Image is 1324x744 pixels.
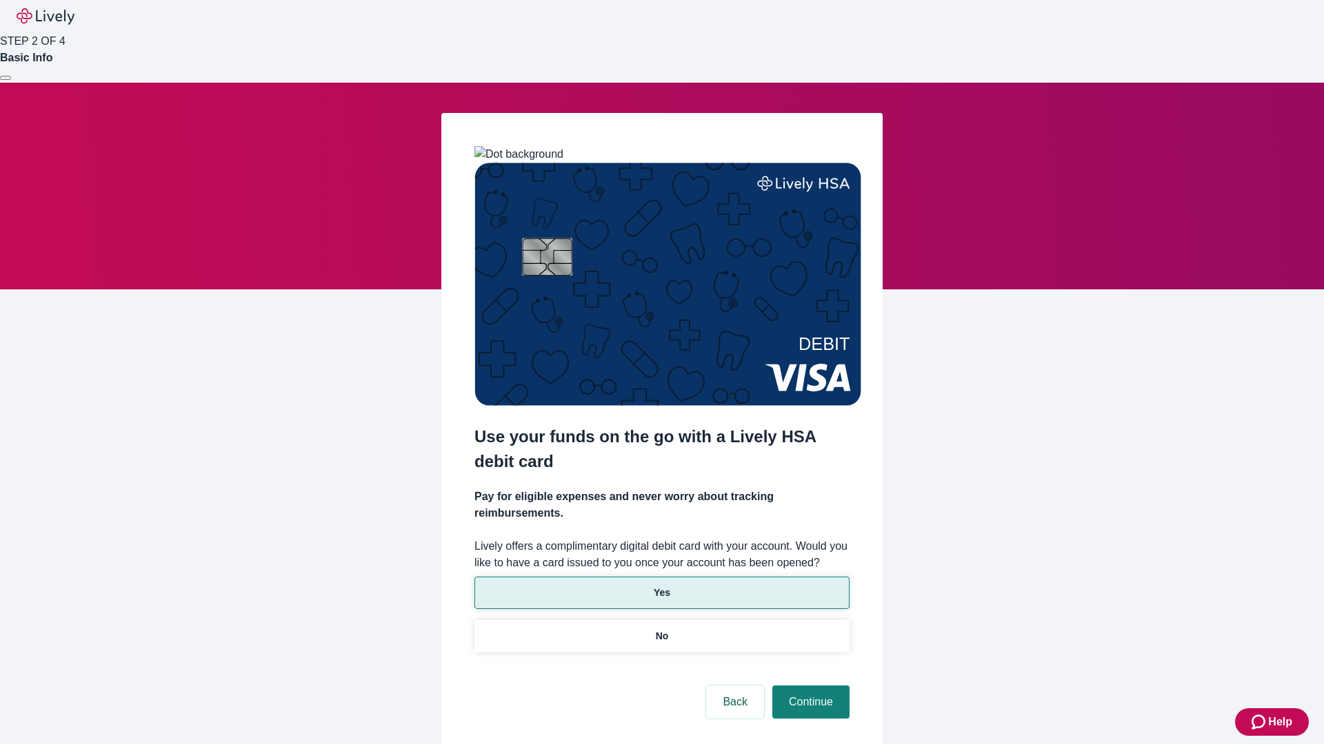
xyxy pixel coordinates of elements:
[474,163,861,406] img: Debit card
[474,488,850,521] h4: Pay for eligible expenses and never worry about tracking reimbursements.
[654,586,670,600] p: Yes
[474,577,850,609] button: Yes
[706,685,764,719] button: Back
[772,685,850,719] button: Continue
[17,8,74,25] img: Lively
[1235,708,1309,736] button: Zendesk support iconHelp
[1268,714,1292,730] span: Help
[474,424,850,474] h2: Use your funds on the go with a Lively HSA debit card
[656,629,669,643] p: No
[474,620,850,652] button: No
[1252,714,1268,730] svg: Zendesk support icon
[474,146,563,163] img: Dot background
[474,538,850,571] label: Lively offers a complimentary digital debit card with your account. Would you like to have a card...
